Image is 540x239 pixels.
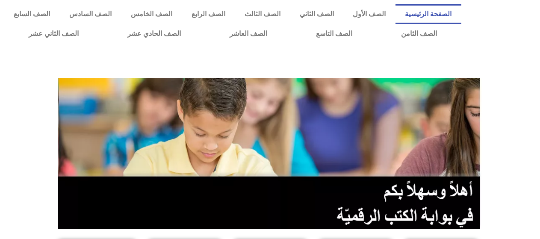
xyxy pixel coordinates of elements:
a: الصف الثاني [290,4,343,24]
a: الصف العاشر [205,24,292,44]
a: الصف الأول [343,4,395,24]
a: الصفحة الرئيسية [395,4,461,24]
a: الصف السادس [60,4,121,24]
a: الصف الرابع [182,4,235,24]
a: الصف الثامن [377,24,461,44]
a: الصف التاسع [292,24,377,44]
a: الصف السابع [4,4,60,24]
a: الصف الحادي عشر [103,24,205,44]
a: الصف الخامس [121,4,182,24]
a: الصف الثالث [235,4,290,24]
a: الصف الثاني عشر [4,24,103,44]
